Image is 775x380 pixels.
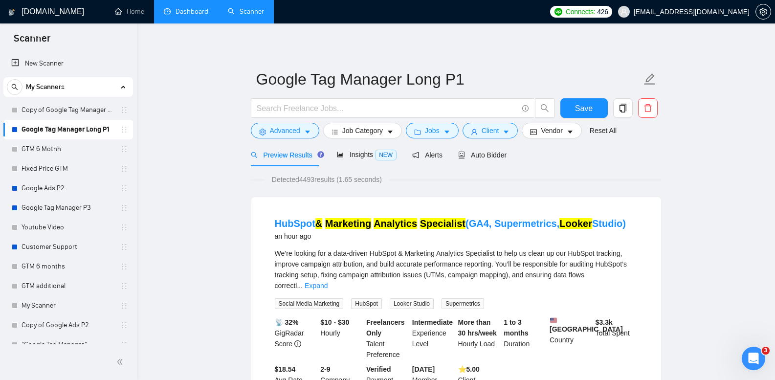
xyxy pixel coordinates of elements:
[120,145,128,153] span: holder
[6,31,58,52] span: Scanner
[502,317,548,360] div: Duration
[503,128,509,135] span: caret-down
[22,100,114,120] a: Copy of Google Tag Manager Long P1
[251,123,319,138] button: settingAdvancedcaret-down
[275,248,638,291] div: We’re looking for a data-driven HubSpot & Marketing Analytics Specialist to help us clean up our ...
[297,282,303,290] span: ...
[620,8,627,15] span: user
[332,128,338,135] span: bars
[251,151,321,159] span: Preview Results
[116,357,126,367] span: double-left
[755,4,771,20] button: setting
[7,84,22,90] span: search
[442,298,484,309] span: Supermetrics
[22,139,114,159] a: GTM 6 Motnh
[22,315,114,335] a: Copy of Google Ads P2
[522,105,529,112] span: info-circle
[294,340,301,347] span: info-circle
[120,224,128,231] span: holder
[275,318,299,326] b: 📡 32%
[458,318,497,337] b: More than 30 hrs/week
[566,6,595,17] span: Connects:
[120,302,128,310] span: holder
[26,77,65,97] span: My Scanners
[594,317,640,360] div: Total Spent
[414,128,421,135] span: folder
[337,151,397,158] span: Insights
[412,152,419,158] span: notification
[22,198,114,218] a: Google Tag Manager P3
[458,365,480,373] b: ⭐️ 5.00
[120,184,128,192] span: holder
[614,104,632,112] span: copy
[504,318,529,337] b: 1 to 3 months
[425,125,440,136] span: Jobs
[554,8,562,16] img: upwork-logo.png
[410,317,456,360] div: Experience Level
[374,218,417,229] mark: Analytics
[541,125,562,136] span: Vendor
[742,347,765,370] iframe: Intercom live chat
[420,218,465,229] mark: Specialist
[412,318,453,326] b: Intermediate
[320,318,349,326] b: $10 - $30
[275,249,627,290] span: We’re looking for a data-driven HubSpot & Marketing Analytics Specialist to help us clean up our ...
[522,123,581,138] button: idcardVendorcaret-down
[638,98,658,118] button: delete
[115,7,144,16] a: homeHome
[120,204,128,212] span: holder
[120,126,128,134] span: holder
[375,150,397,160] span: NEW
[8,4,15,20] img: logo
[560,98,608,118] button: Save
[351,298,382,309] span: HubSpot
[559,218,592,229] mark: Looker
[265,174,389,185] span: Detected 4493 results (1.65 seconds)
[325,218,371,229] mark: Marketing
[304,128,311,135] span: caret-down
[342,125,383,136] span: Job Category
[390,298,434,309] span: Looker Studio
[275,365,296,373] b: $18.54
[406,123,459,138] button: folderJobscaret-down
[22,296,114,315] a: My Scanner
[305,282,328,290] a: Expand
[273,317,319,360] div: GigRadar Score
[120,243,128,251] span: holder
[482,125,499,136] span: Client
[613,98,633,118] button: copy
[22,276,114,296] a: GTM additional
[535,104,554,112] span: search
[337,151,344,158] span: area-chart
[120,263,128,270] span: holder
[471,128,478,135] span: user
[550,317,623,333] b: [GEOGRAPHIC_DATA]
[463,123,518,138] button: userClientcaret-down
[251,152,258,158] span: search
[458,151,507,159] span: Auto Bidder
[120,282,128,290] span: holder
[366,318,405,337] b: Freelancers Only
[412,151,443,159] span: Alerts
[756,8,771,16] span: setting
[275,218,626,229] a: HubSpot& Marketing Analytics Specialist(GA4, Supermetrics,LookerStudio)
[364,317,410,360] div: Talent Preference
[22,237,114,257] a: Customer Support
[120,165,128,173] span: holder
[257,102,518,114] input: Search Freelance Jobs...
[458,152,465,158] span: robot
[22,179,114,198] a: Google Ads P2
[443,128,450,135] span: caret-down
[535,98,554,118] button: search
[550,317,557,324] img: 🇺🇸
[639,104,657,112] span: delete
[22,159,114,179] a: Fixed Price GTM
[315,218,322,229] mark: &
[590,125,617,136] a: Reset All
[575,102,593,114] span: Save
[412,365,435,373] b: [DATE]
[456,317,502,360] div: Hourly Load
[762,347,770,355] span: 3
[316,150,325,159] div: Tooltip anchor
[22,218,114,237] a: Youtube Video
